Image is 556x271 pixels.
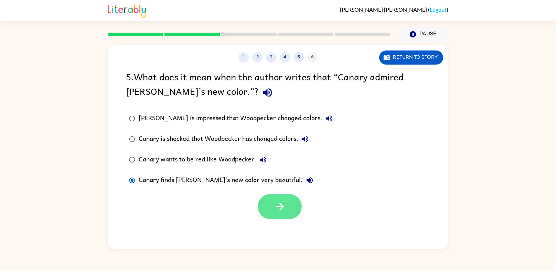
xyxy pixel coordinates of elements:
button: Canary wants to be red like Woodpecker. [256,153,270,167]
div: [PERSON_NAME] is impressed that Woodpecker changed colors. [139,112,336,125]
button: 2 [252,52,263,63]
div: Canary wants to be red like Woodpecker. [139,153,270,167]
button: [PERSON_NAME] is impressed that Woodpecker changed colors. [322,112,336,125]
img: Literably [108,3,146,18]
button: Pause [398,26,448,42]
div: 5 . What does it mean when the author writes that “Canary admired [PERSON_NAME]’s new color.”? [126,69,430,101]
button: 4 [280,52,290,63]
div: ( ) [340,6,448,13]
button: Canary finds [PERSON_NAME]'s new color very beautiful. [303,173,317,187]
div: Canary is shocked that Woodpecker has changed colors. [139,132,312,146]
a: Logout [430,6,447,13]
button: Return to story [379,50,443,65]
button: 5 [293,52,304,63]
div: Canary finds [PERSON_NAME]'s new color very beautiful. [139,173,317,187]
button: 3 [266,52,276,63]
button: Canary is shocked that Woodpecker has changed colors. [298,132,312,146]
span: [PERSON_NAME] [PERSON_NAME] [340,6,428,13]
button: 1 [238,52,249,63]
